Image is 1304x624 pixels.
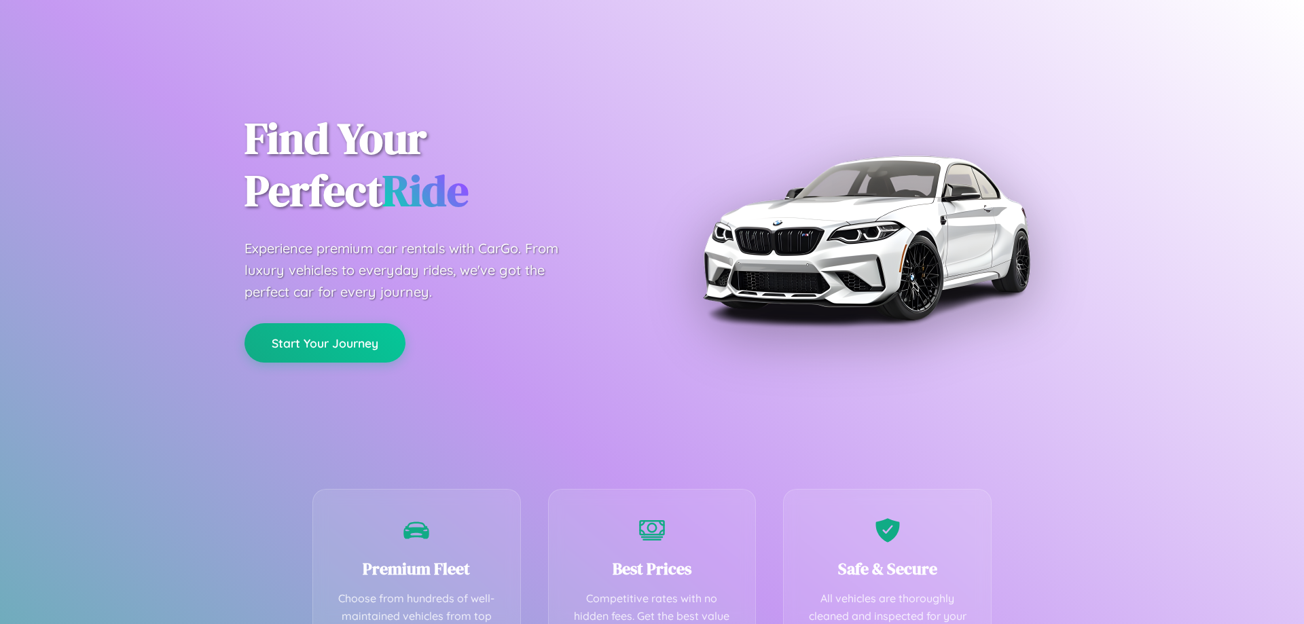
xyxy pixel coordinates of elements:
[569,557,736,580] h3: Best Prices
[696,68,1036,407] img: Premium BMW car rental vehicle
[244,238,584,303] p: Experience premium car rentals with CarGo. From luxury vehicles to everyday rides, we've got the ...
[382,161,469,220] span: Ride
[333,557,500,580] h3: Premium Fleet
[804,557,971,580] h3: Safe & Secure
[244,113,632,217] h1: Find Your Perfect
[244,323,405,363] button: Start Your Journey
